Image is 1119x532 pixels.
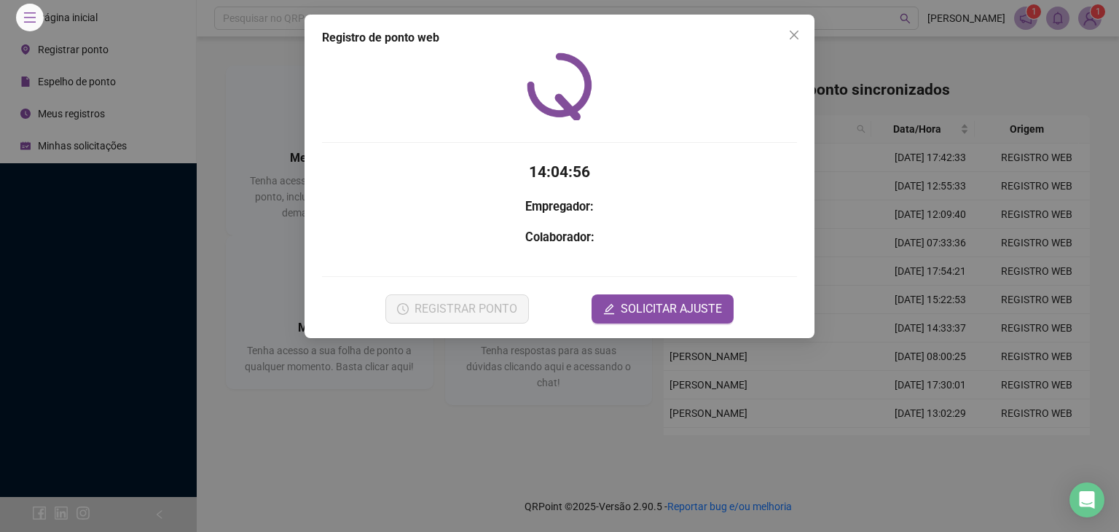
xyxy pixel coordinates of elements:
strong: Empregador [525,200,590,214]
button: REGISTRAR PONTO [385,294,529,324]
h3: : [322,228,797,247]
span: SOLICITAR AJUSTE [621,300,722,318]
button: editSOLICITAR AJUSTE [592,294,734,324]
div: Registro de ponto web [322,29,797,47]
img: QRPoint [527,52,592,120]
span: menu [23,11,36,24]
button: Close [782,23,806,47]
strong: Colaborador [525,230,591,244]
div: Open Intercom Messenger [1069,482,1104,517]
span: edit [603,303,615,315]
h3: : [322,197,797,216]
time: 14:04:56 [529,163,590,181]
span: close [788,29,800,41]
